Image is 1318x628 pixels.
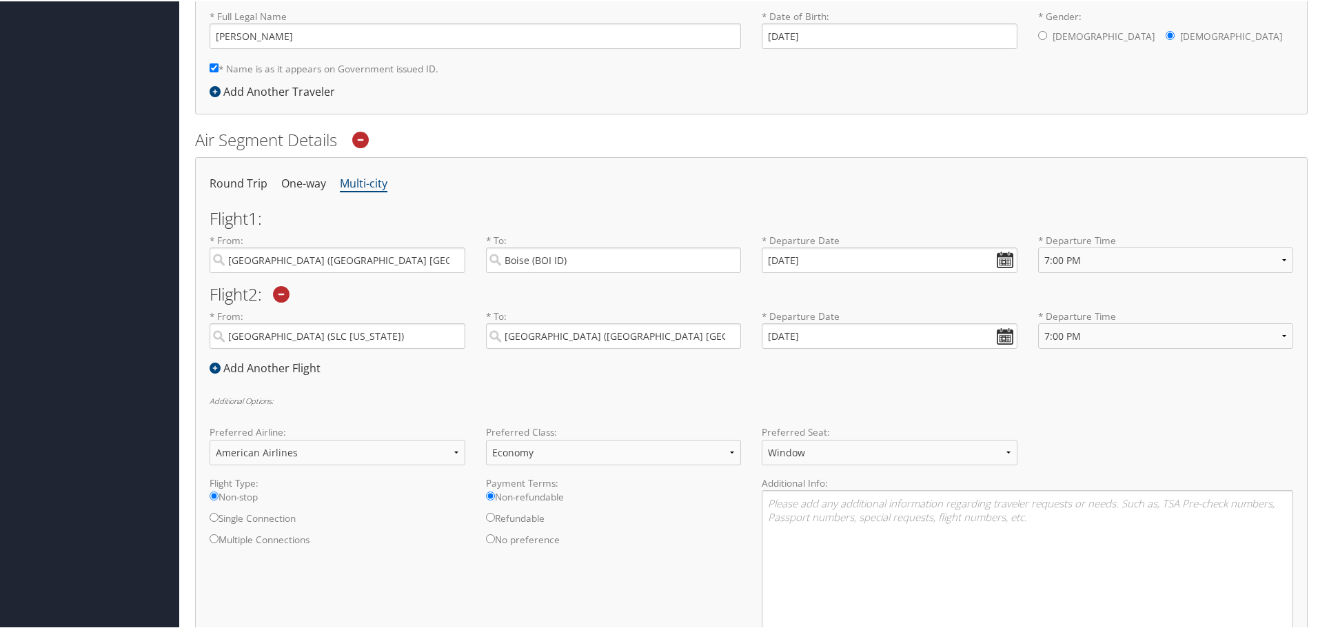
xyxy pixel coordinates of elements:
[210,511,219,520] input: Single Connection
[486,510,742,531] label: Refundable
[1038,30,1047,39] input: * Gender:[DEMOGRAPHIC_DATA][DEMOGRAPHIC_DATA]
[762,308,1017,322] label: * Departure Date
[1053,22,1155,48] label: [DEMOGRAPHIC_DATA]
[486,490,495,499] input: Non-refundable
[1166,30,1175,39] input: * Gender:[DEMOGRAPHIC_DATA][DEMOGRAPHIC_DATA]
[210,285,1293,301] h2: Flight 2 :
[210,246,465,272] input: City or Airport Code
[486,322,742,347] input: City or Airport Code
[210,533,219,542] input: Multiple Connections
[210,170,267,195] li: Round Trip
[1038,232,1294,283] label: * Departure Time
[762,424,1017,438] label: Preferred Seat:
[486,531,742,553] label: No preference
[1038,322,1294,347] select: * Departure Time
[486,533,495,542] input: No preference
[486,232,742,272] label: * To:
[486,308,742,347] label: * To:
[1038,8,1294,50] label: * Gender:
[210,232,465,272] label: * From:
[340,170,387,195] li: Multi-city
[195,127,1308,150] h2: Air Segment Details
[281,170,326,195] li: One-way
[210,531,465,553] label: Multiple Connections
[210,62,219,71] input: * Name is as it appears on Government issued ID.
[762,22,1017,48] input: * Date of Birth:
[210,358,327,375] div: Add Another Flight
[762,8,1017,48] label: * Date of Birth:
[210,82,342,99] div: Add Another Traveler
[210,424,465,438] label: Preferred Airline:
[1038,246,1294,272] select: * Departure Time
[762,246,1017,272] input: MM/DD/YYYY
[486,246,742,272] input: City or Airport Code
[210,510,465,531] label: Single Connection
[1038,308,1294,358] label: * Departure Time
[210,22,741,48] input: * Full Legal Name
[486,475,742,489] label: Payment Terms:
[210,209,1293,225] h2: Flight 1 :
[486,424,742,438] label: Preferred Class:
[1180,22,1282,48] label: [DEMOGRAPHIC_DATA]
[762,322,1017,347] input: MM/DD/YYYY
[210,322,465,347] input: City or Airport Code
[486,511,495,520] input: Refundable
[210,396,1293,403] h6: Additional Options:
[486,489,742,510] label: Non-refundable
[210,475,465,489] label: Flight Type:
[210,8,741,48] label: * Full Legal Name
[210,490,219,499] input: Non-stop
[210,489,465,510] label: Non-stop
[762,475,1293,489] label: Additional Info:
[210,308,465,347] label: * From:
[762,232,1017,246] label: * Departure Date
[210,54,438,80] label: * Name is as it appears on Government issued ID.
